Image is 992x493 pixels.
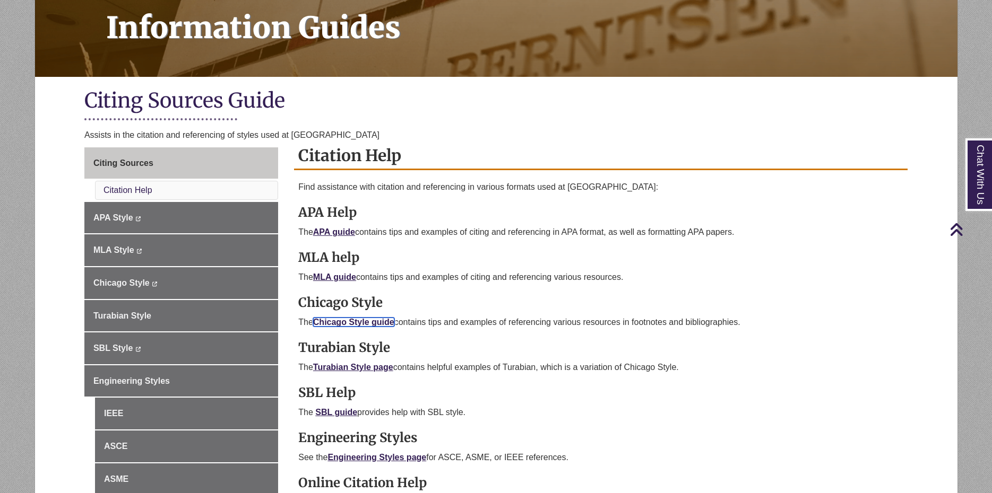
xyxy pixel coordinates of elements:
[84,267,278,299] a: Chicago Style
[93,344,133,353] span: SBL Style
[84,234,278,266] a: MLA Style
[298,249,359,266] strong: MLA help
[298,474,427,491] strong: Online Citation Help
[135,347,141,351] i: This link opens in a new window
[298,316,903,329] p: The contains tips and examples of referencing various resources in footnotes and bibliographies.
[313,272,356,281] a: MLA guide
[313,318,394,327] a: Chicago Style guide
[950,222,989,236] a: Back to Top
[327,453,426,462] a: Engineering Styles page
[84,87,908,116] h1: Citing Sources Guide
[136,249,142,253] i: This link opens in a new window
[84,147,278,179] a: Citing Sources
[298,339,390,356] strong: Turabian Style
[93,213,133,222] span: APA Style
[93,311,151,320] span: Turabian Style
[313,227,355,236] a: APA guide
[84,300,278,332] a: Turabian Style
[298,181,903,193] p: Find assistance with citation and referencing in various formats used at [GEOGRAPHIC_DATA]:
[298,406,903,419] p: The provides help with SBL style.
[298,271,903,284] p: The contains tips and examples of citing and referencing various resources.
[298,429,417,446] strong: Engineering Styles
[103,186,152,195] a: Citation Help
[95,430,278,462] a: ASCE
[93,278,150,287] span: Chicago Style
[294,142,908,170] h2: Citation Help
[95,398,278,429] a: IEEE
[298,226,903,239] p: The contains tips and examples of citing and referencing in APA format, as well as formatting APA...
[93,245,134,254] span: MLA Style
[298,361,903,374] p: The contains helpful examples of Turabian, which is a variation of Chicago Style.
[93,376,170,385] span: Engineering Styles
[315,408,357,417] a: SBL guide
[84,202,278,234] a: APA Style
[84,130,379,139] span: Assists in the citation and referencing of styles used at [GEOGRAPHIC_DATA]
[298,384,356,401] strong: SBL Help
[93,159,153,168] span: Citing Sources
[298,294,383,311] strong: Chicago Style
[135,216,141,221] i: This link opens in a new window
[84,365,278,397] a: Engineering Styles
[84,332,278,364] a: SBL Style
[152,281,158,286] i: This link opens in a new window
[298,204,357,221] strong: APA Help
[313,363,393,372] a: Turabian Style page
[298,451,903,464] p: See the for ASCE, ASME, or IEEE references.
